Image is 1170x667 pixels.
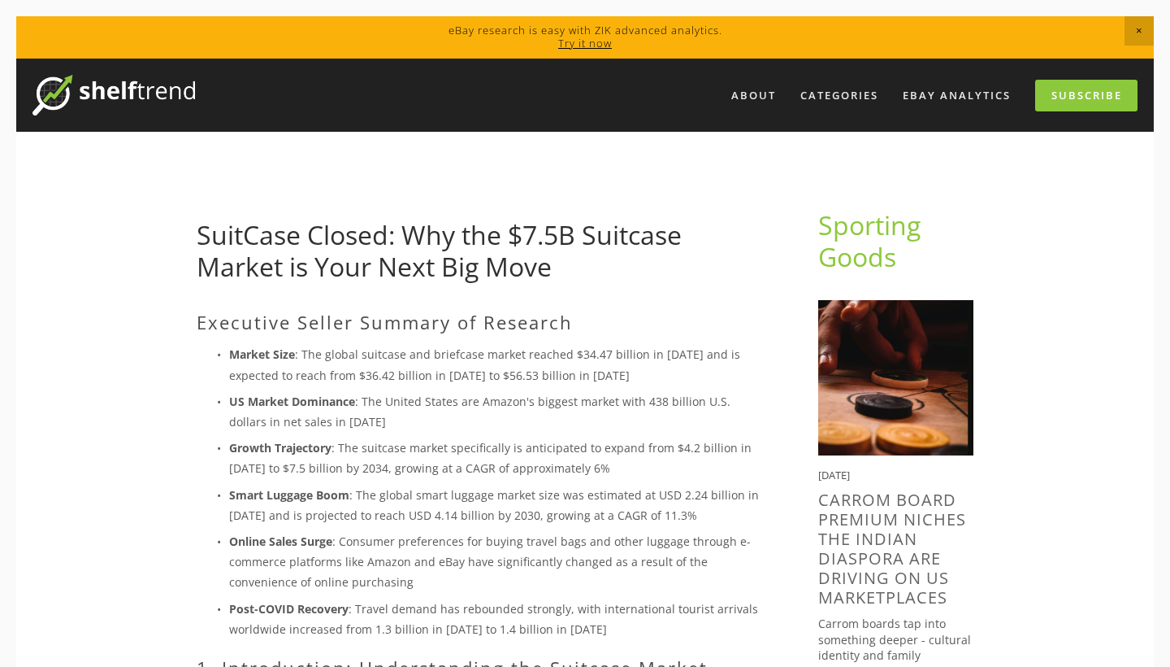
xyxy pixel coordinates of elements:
[197,312,766,333] h2: Executive Seller Summary of Research
[229,601,349,617] strong: Post-COVID Recovery
[1124,16,1154,46] span: Close Announcement
[229,487,349,503] strong: Smart Luggage Boom
[558,36,612,50] a: Try it now
[721,82,786,109] a: About
[790,82,889,109] div: Categories
[229,394,355,409] strong: US Market Dominance
[229,440,331,456] strong: Growth Trajectory
[229,391,766,432] p: : The United States are Amazon's biggest market with 438 billion U.S. dollars in net sales in [DATE]
[818,300,973,456] img: Carrom Board Premium Niches the Indian Diaspora are driving on US Marketplaces
[229,599,766,639] p: : Travel demand has rebounded strongly, with international tourist arrivals worldwide increased f...
[892,82,1021,109] a: eBay Analytics
[818,489,966,608] a: Carrom Board Premium Niches the Indian Diaspora are driving on US Marketplaces
[818,468,850,482] time: [DATE]
[229,347,295,362] strong: Market Size
[229,344,766,385] p: : The global suitcase and briefcase market reached $34.47 billion in [DATE] and is expected to re...
[229,534,332,549] strong: Online Sales Surge
[818,207,927,273] a: Sporting Goods
[229,485,766,525] p: : The global smart luggage market size was estimated at USD 2.24 billion in [DATE] and is project...
[229,438,766,478] p: : The suitcase market specifically is anticipated to expand from $4.2 billion in [DATE] to $7.5 b...
[229,531,766,593] p: : Consumer preferences for buying travel bags and other luggage through e-commerce platforms like...
[197,217,682,283] a: SuitCase Closed: Why the $7.5B Suitcase Market is Your Next Big Move
[32,75,195,116] img: ShelfTrend
[1035,80,1137,111] a: Subscribe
